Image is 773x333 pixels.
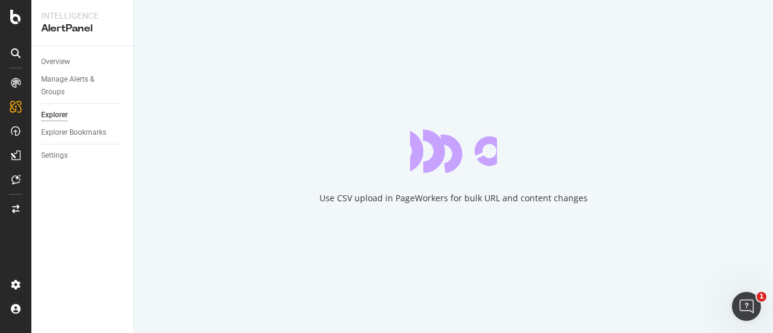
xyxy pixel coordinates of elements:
[41,10,124,22] div: Intelligence
[757,292,766,302] span: 1
[41,149,125,162] a: Settings
[41,56,70,68] div: Overview
[732,292,761,321] iframe: Intercom live chat
[41,126,125,139] a: Explorer Bookmarks
[41,56,125,68] a: Overview
[41,149,68,162] div: Settings
[41,109,68,121] div: Explorer
[410,129,497,173] div: animation
[319,192,588,204] div: Use CSV upload in PageWorkers for bulk URL and content changes
[41,22,124,36] div: AlertPanel
[41,126,106,139] div: Explorer Bookmarks
[41,73,125,99] a: Manage Alerts & Groups
[41,109,125,121] a: Explorer
[41,73,114,99] div: Manage Alerts & Groups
